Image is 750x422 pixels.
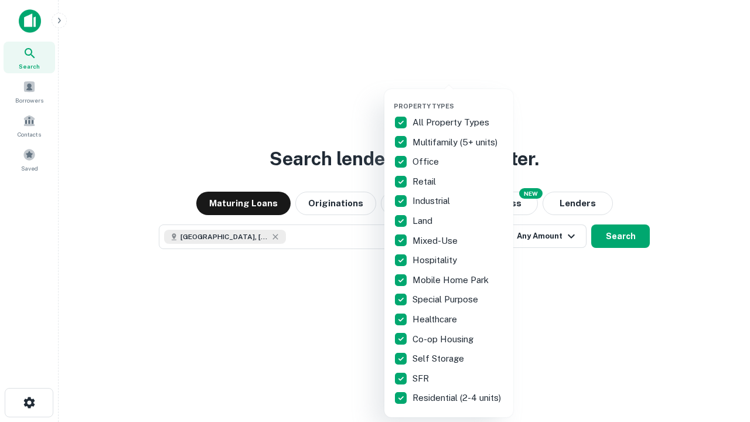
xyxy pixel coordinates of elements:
[412,292,480,307] p: Special Purpose
[412,115,492,130] p: All Property Types
[412,253,459,267] p: Hospitality
[412,234,460,248] p: Mixed-Use
[412,273,491,287] p: Mobile Home Park
[412,312,459,326] p: Healthcare
[412,155,441,169] p: Office
[691,328,750,384] iframe: Chat Widget
[394,103,454,110] span: Property Types
[412,332,476,346] p: Co-op Housing
[412,194,452,208] p: Industrial
[412,391,503,405] p: Residential (2-4 units)
[412,372,431,386] p: SFR
[412,352,466,366] p: Self Storage
[412,175,438,189] p: Retail
[412,135,500,149] p: Multifamily (5+ units)
[412,214,435,228] p: Land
